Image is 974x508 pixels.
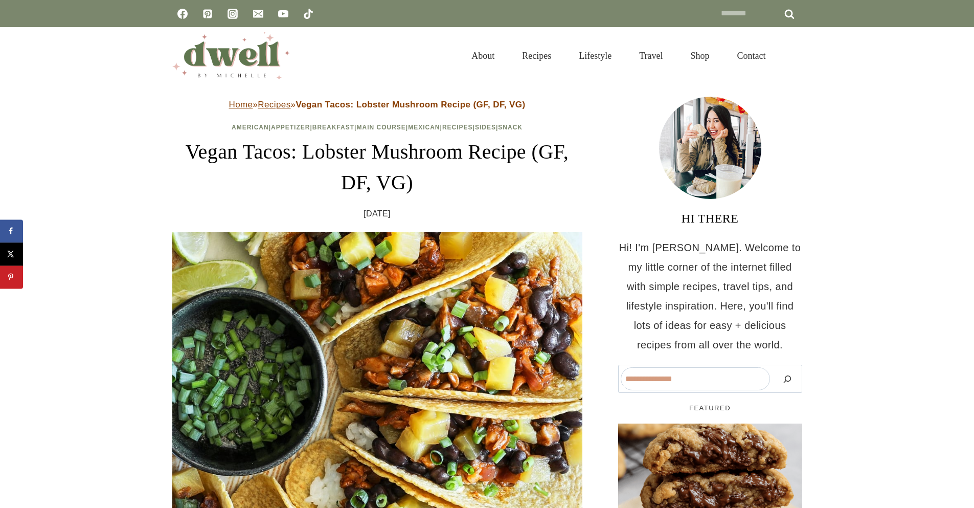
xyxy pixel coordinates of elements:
[458,38,779,74] nav: Primary Navigation
[442,124,473,131] a: Recipes
[273,4,293,24] a: YouTube
[312,124,354,131] a: Breakfast
[618,238,802,355] p: Hi! I'm [PERSON_NAME]. Welcome to my little corner of the internet filled with simple recipes, tr...
[508,38,565,74] a: Recipes
[723,38,780,74] a: Contact
[296,100,525,109] strong: Vegan Tacos: Lobster Mushroom Recipe (GF, DF, VG)
[258,100,290,109] a: Recipes
[172,137,582,198] h1: Vegan Tacos: Lobster Mushroom Recipe (GF, DF, VG)
[248,4,268,24] a: Email
[785,47,802,64] button: View Search Form
[625,38,676,74] a: Travel
[197,4,218,24] a: Pinterest
[356,124,405,131] a: Main Course
[172,32,290,79] img: DWELL by michelle
[232,124,269,131] a: American
[498,124,523,131] a: Snack
[618,209,802,228] h3: HI THERE
[676,38,723,74] a: Shop
[775,367,800,390] button: Search
[565,38,625,74] a: Lifestyle
[364,206,391,222] time: [DATE]
[475,124,496,131] a: Sides
[229,100,526,109] span: » »
[271,124,310,131] a: Appetizer
[298,4,319,24] a: TikTok
[618,403,802,413] h5: FEATURED
[222,4,243,24] a: Instagram
[229,100,253,109] a: Home
[172,4,193,24] a: Facebook
[458,38,508,74] a: About
[232,124,523,131] span: | | | | | | |
[408,124,440,131] a: Mexican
